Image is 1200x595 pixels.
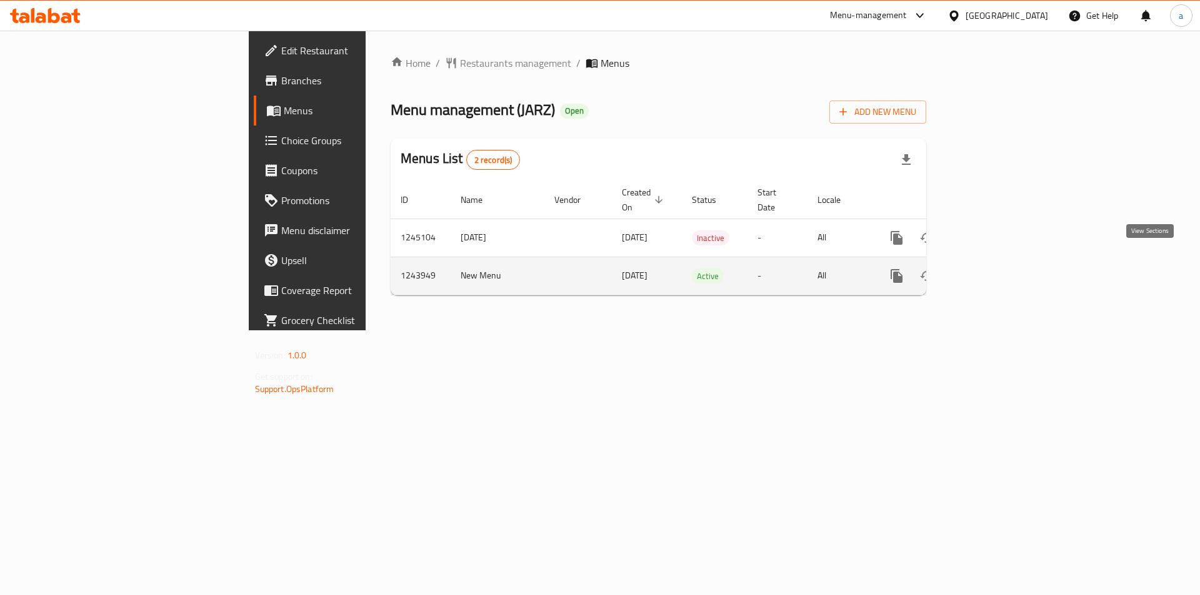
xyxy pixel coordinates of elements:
[461,192,499,207] span: Name
[912,223,942,253] button: Change Status
[254,155,449,185] a: Coupons
[451,219,544,257] td: [DATE]
[622,185,667,215] span: Created On
[747,219,807,257] td: -
[882,223,912,253] button: more
[281,133,439,148] span: Choice Groups
[287,347,307,363] span: 1.0.0
[254,185,449,215] a: Promotions
[254,275,449,305] a: Coverage Report
[807,219,872,257] td: All
[254,96,449,125] a: Menus
[284,103,439,118] span: Menus
[445,56,571,71] a: Restaurants management
[255,347,286,363] span: Version:
[254,125,449,155] a: Choice Groups
[839,104,916,120] span: Add New Menu
[807,257,872,295] td: All
[872,181,1012,219] th: Actions
[622,267,647,283] span: [DATE]
[281,43,439,58] span: Edit Restaurant
[254,66,449,96] a: Branches
[601,56,629,71] span: Menus
[281,283,439,298] span: Coverage Report
[554,192,597,207] span: Vendor
[281,73,439,88] span: Branches
[891,145,921,175] div: Export file
[391,181,1012,295] table: enhanced table
[692,269,724,283] span: Active
[255,368,312,385] span: Get support on:
[254,36,449,66] a: Edit Restaurant
[966,9,1048,22] div: [GEOGRAPHIC_DATA]
[281,223,439,238] span: Menu disclaimer
[460,56,571,71] span: Restaurants management
[281,163,439,178] span: Coupons
[467,154,520,166] span: 2 record(s)
[1179,9,1183,22] span: a
[254,245,449,275] a: Upsell
[451,257,544,295] td: New Menu
[912,261,942,291] button: Change Status
[281,193,439,208] span: Promotions
[254,215,449,245] a: Menu disclaimer
[829,101,926,124] button: Add New Menu
[391,96,555,124] span: Menu management ( JARZ )
[576,56,581,71] li: /
[692,231,729,245] span: Inactive
[882,261,912,291] button: more
[692,192,732,207] span: Status
[401,149,520,170] h2: Menus List
[757,185,792,215] span: Start Date
[830,8,907,23] div: Menu-management
[560,106,589,116] span: Open
[560,104,589,119] div: Open
[747,257,807,295] td: -
[391,56,926,71] nav: breadcrumb
[255,381,334,397] a: Support.OpsPlatform
[817,192,857,207] span: Locale
[622,229,647,245] span: [DATE]
[466,150,521,170] div: Total records count
[401,192,424,207] span: ID
[281,313,439,328] span: Grocery Checklist
[254,305,449,335] a: Grocery Checklist
[281,253,439,268] span: Upsell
